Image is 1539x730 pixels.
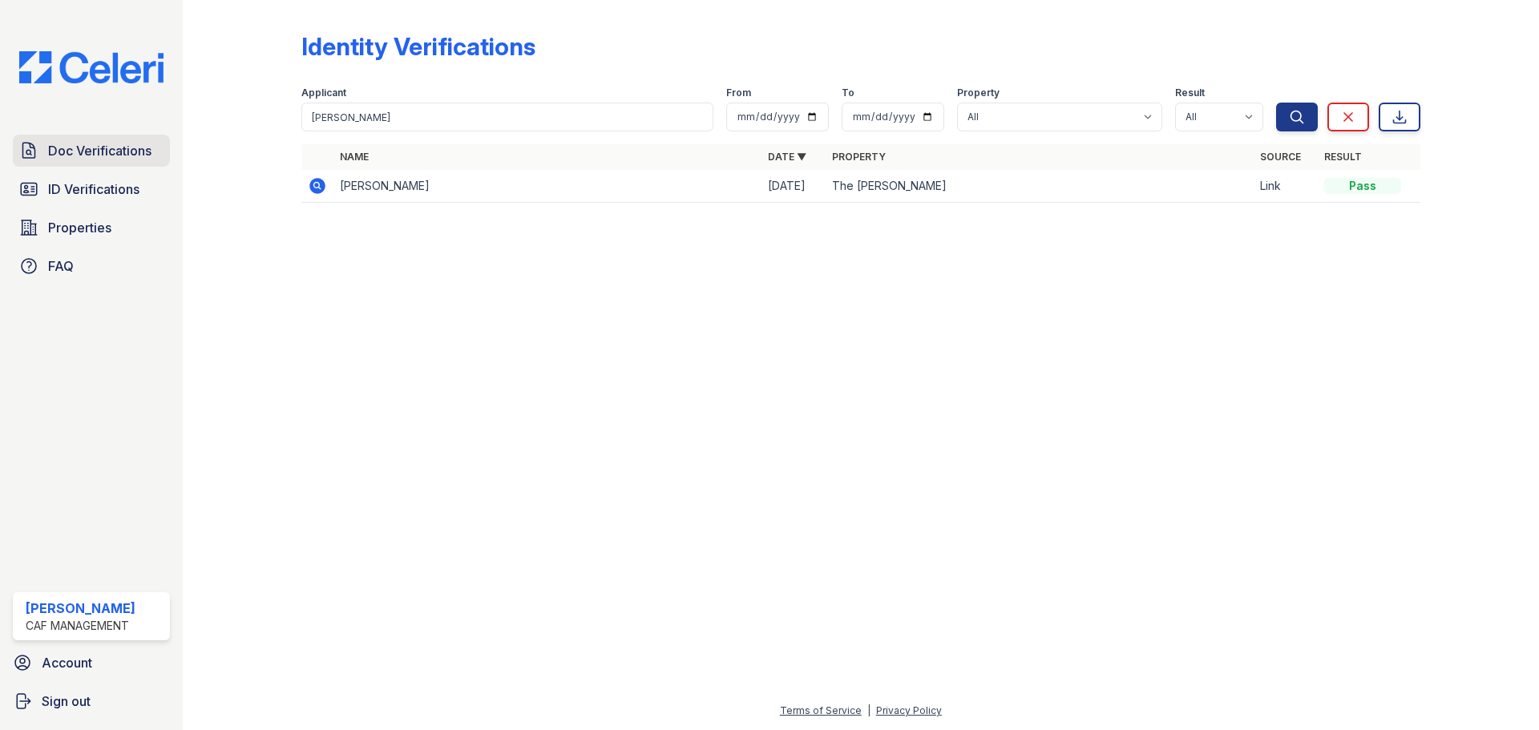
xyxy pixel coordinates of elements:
[301,87,346,99] label: Applicant
[26,618,135,634] div: CAF Management
[1324,151,1362,163] a: Result
[340,151,369,163] a: Name
[768,151,806,163] a: Date ▼
[42,692,91,711] span: Sign out
[301,103,713,131] input: Search by name or phone number
[48,256,74,276] span: FAQ
[48,218,111,237] span: Properties
[1175,87,1205,99] label: Result
[42,653,92,672] span: Account
[6,51,176,83] img: CE_Logo_Blue-a8612792a0a2168367f1c8372b55b34899dd931a85d93a1a3d3e32e68fde9ad4.png
[1254,170,1318,203] td: Link
[842,87,854,99] label: To
[876,704,942,716] a: Privacy Policy
[761,170,826,203] td: [DATE]
[333,170,761,203] td: [PERSON_NAME]
[957,87,1000,99] label: Property
[13,212,170,244] a: Properties
[867,704,870,716] div: |
[6,647,176,679] a: Account
[726,87,751,99] label: From
[301,32,535,61] div: Identity Verifications
[1324,178,1401,194] div: Pass
[1260,151,1301,163] a: Source
[780,704,862,716] a: Terms of Service
[48,141,151,160] span: Doc Verifications
[13,135,170,167] a: Doc Verifications
[13,250,170,282] a: FAQ
[48,179,139,199] span: ID Verifications
[13,173,170,205] a: ID Verifications
[6,685,176,717] a: Sign out
[826,170,1254,203] td: The [PERSON_NAME]
[26,599,135,618] div: [PERSON_NAME]
[832,151,886,163] a: Property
